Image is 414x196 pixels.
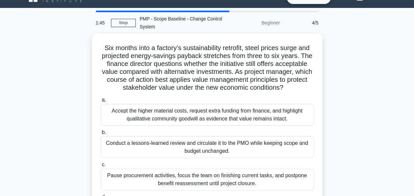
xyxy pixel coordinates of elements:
[102,162,106,167] span: c.
[111,19,136,27] a: Stop
[102,97,106,103] span: a.
[100,136,314,158] div: Conduct a lessons-learned review and circulate it to the PMO while keeping scope and budget uncha...
[102,129,106,135] span: b.
[136,12,226,33] div: PMP - Scope Baseline - Change Control System
[284,16,322,29] div: 4/5
[92,16,111,29] div: 1:45
[100,169,314,190] div: Pause procurement activities, focus the team on finishing current tasks, and postpone benefit rea...
[100,104,314,126] div: Accept the higher material costs, request extra funding from finance, and highlight qualitative c...
[100,44,315,92] h5: Six months into a factory’s sustainability retrofit, steel prices surge and projected energy-savi...
[226,16,284,29] div: Beginner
